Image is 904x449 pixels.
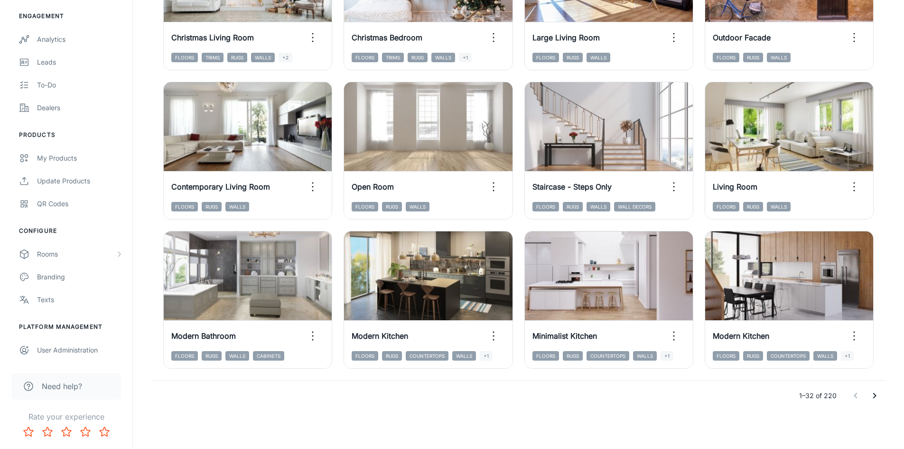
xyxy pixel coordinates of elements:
[95,422,114,441] button: Rate 5 star
[352,330,408,342] h6: Modern Kitchen
[37,176,123,186] div: Update Products
[382,351,402,361] span: Rugs
[587,351,629,361] span: Countertops
[563,351,583,361] span: Rugs
[713,330,769,342] h6: Modern Kitchen
[406,202,429,211] span: Walls
[767,351,810,361] span: Countertops
[202,351,222,361] span: Rugs
[171,330,236,342] h6: Modern Bathroom
[382,53,404,62] span: Trims
[865,386,884,405] button: Go to next page
[37,34,123,45] div: Analytics
[713,181,757,192] h6: Living Room
[532,351,559,361] span: Floors
[42,381,82,392] span: Need help?
[841,351,854,361] span: +1
[225,202,249,211] span: Walls
[382,202,402,211] span: Rugs
[799,391,837,401] p: 1–32 of 220
[532,202,559,211] span: Floors
[743,53,763,62] span: Rugs
[171,181,270,192] h6: Contemporary Living Room
[352,181,394,192] h6: Open Room
[202,202,222,211] span: Rugs
[743,351,763,361] span: Rugs
[813,351,837,361] span: Walls
[532,181,612,192] h6: Staircase - Steps Only
[408,53,428,62] span: Rugs
[563,202,583,211] span: Rugs
[171,53,198,62] span: Floors
[279,53,292,62] span: +2
[713,351,739,361] span: Floors
[713,32,771,43] h6: Outdoor Facade
[767,53,791,62] span: Walls
[37,103,123,113] div: Dealers
[225,351,249,361] span: Walls
[352,202,378,211] span: Floors
[406,351,448,361] span: Countertops
[614,202,655,211] span: Wall Decors
[459,53,472,62] span: +1
[431,53,455,62] span: Walls
[452,351,476,361] span: Walls
[633,351,657,361] span: Walls
[37,80,123,90] div: To-do
[37,272,123,282] div: Branding
[587,202,610,211] span: Walls
[227,53,247,62] span: Rugs
[661,351,673,361] span: +1
[37,199,123,209] div: QR Codes
[532,32,600,43] h6: Large Living Room
[713,202,739,211] span: Floors
[743,202,763,211] span: Rugs
[532,53,559,62] span: Floors
[352,32,422,43] h6: Christmas Bedroom
[37,295,123,305] div: Texts
[480,351,493,361] span: +1
[37,345,123,355] div: User Administration
[76,422,95,441] button: Rate 4 star
[352,351,378,361] span: Floors
[57,422,76,441] button: Rate 3 star
[8,411,125,422] p: Rate your experience
[171,202,198,211] span: Floors
[251,53,275,62] span: Walls
[171,32,254,43] h6: Christmas Living Room
[37,57,123,67] div: Leads
[37,249,115,259] div: Rooms
[37,153,123,163] div: My Products
[171,351,198,361] span: Floors
[38,422,57,441] button: Rate 2 star
[202,53,224,62] span: Trims
[563,53,583,62] span: Rugs
[19,422,38,441] button: Rate 1 star
[713,53,739,62] span: Floors
[253,351,284,361] span: Cabinets
[767,202,791,211] span: Walls
[352,53,378,62] span: Floors
[532,330,597,342] h6: Minimalist Kitchen
[587,53,610,62] span: Walls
